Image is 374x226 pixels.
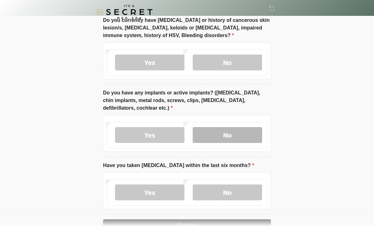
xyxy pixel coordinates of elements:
label: No [193,55,262,70]
label: No [193,127,262,143]
label: Have you taken [MEDICAL_DATA] within the last six months? [103,162,254,169]
label: Do you currently have [MEDICAL_DATA] or history of cancerous skin lesion/s, [MEDICAL_DATA], keloi... [103,16,271,39]
label: Do you have any implants or active implants? ([MEDICAL_DATA], chin implants, metal rods, screws, ... [103,89,271,112]
label: No [193,184,262,200]
img: It's A Secret Med Spa Logo [97,5,152,19]
label: Yes [115,184,184,200]
label: Yes [115,127,184,143]
label: Yes [115,55,184,70]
